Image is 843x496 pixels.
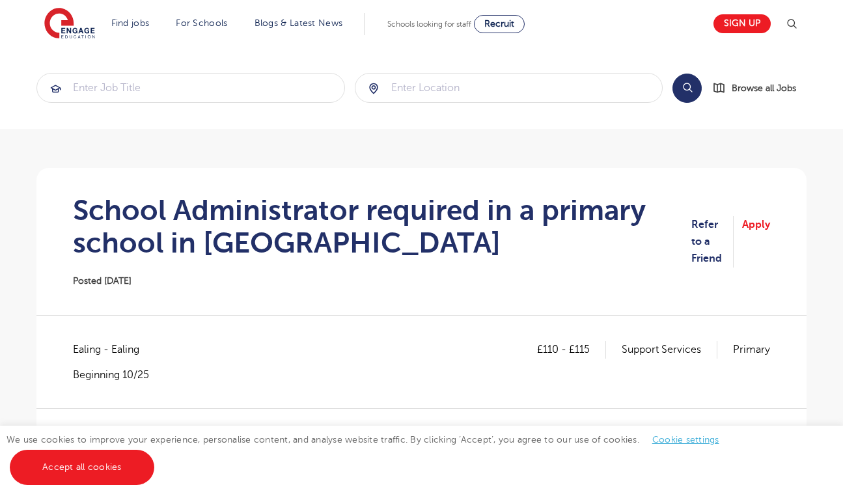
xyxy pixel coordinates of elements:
span: Browse all Jobs [732,81,796,96]
img: Engage Education [44,8,95,40]
button: Search [672,74,702,103]
span: We use cookies to improve your experience, personalise content, and analyse website traffic. By c... [7,435,732,472]
h1: School Administrator required in a primary school in [GEOGRAPHIC_DATA] [73,194,691,259]
div: Submit [36,73,345,103]
a: Blogs & Latest News [255,18,343,28]
span: Ealing - Ealing [73,341,152,358]
p: Primary [733,341,770,358]
input: Submit [37,74,344,102]
div: Submit [355,73,663,103]
a: Recruit [474,15,525,33]
span: Posted [DATE] [73,276,131,286]
a: For Schools [176,18,227,28]
a: Find jobs [111,18,150,28]
p: Beginning 10/25 [73,368,152,382]
a: Refer to a Friend [691,216,734,268]
p: £110 - £115 [537,341,606,358]
input: Submit [355,74,663,102]
span: Schools looking for staff [387,20,471,29]
a: Browse all Jobs [712,81,807,96]
a: Cookie settings [652,435,719,445]
a: Accept all cookies [10,450,154,485]
a: Sign up [713,14,771,33]
p: Support Services [622,341,717,358]
a: Apply [742,216,770,268]
span: Recruit [484,19,514,29]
